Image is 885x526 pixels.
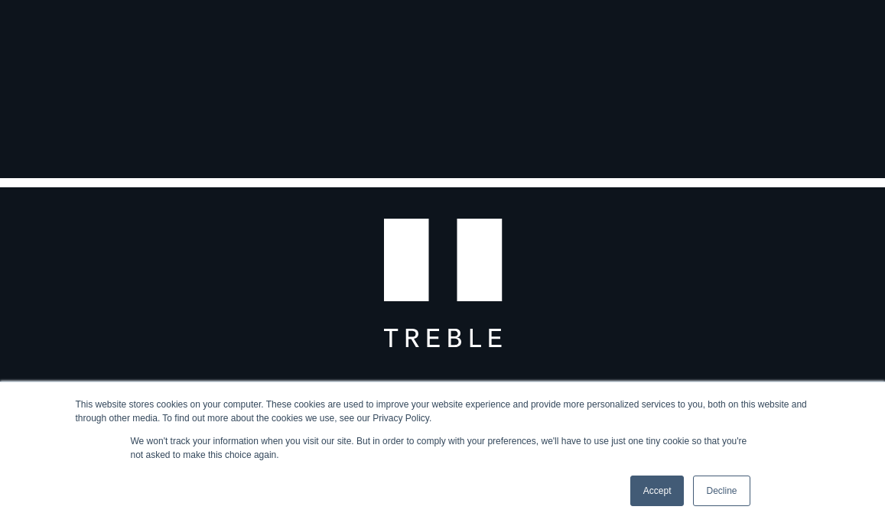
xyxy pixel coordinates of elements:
[630,476,685,506] a: Accept
[131,434,755,462] p: We won't track your information when you visit our site. But in order to comply with your prefere...
[76,398,810,425] div: This website stores cookies on your computer. These cookies are used to improve your website expe...
[693,476,750,506] a: Decline
[383,178,502,348] img: T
